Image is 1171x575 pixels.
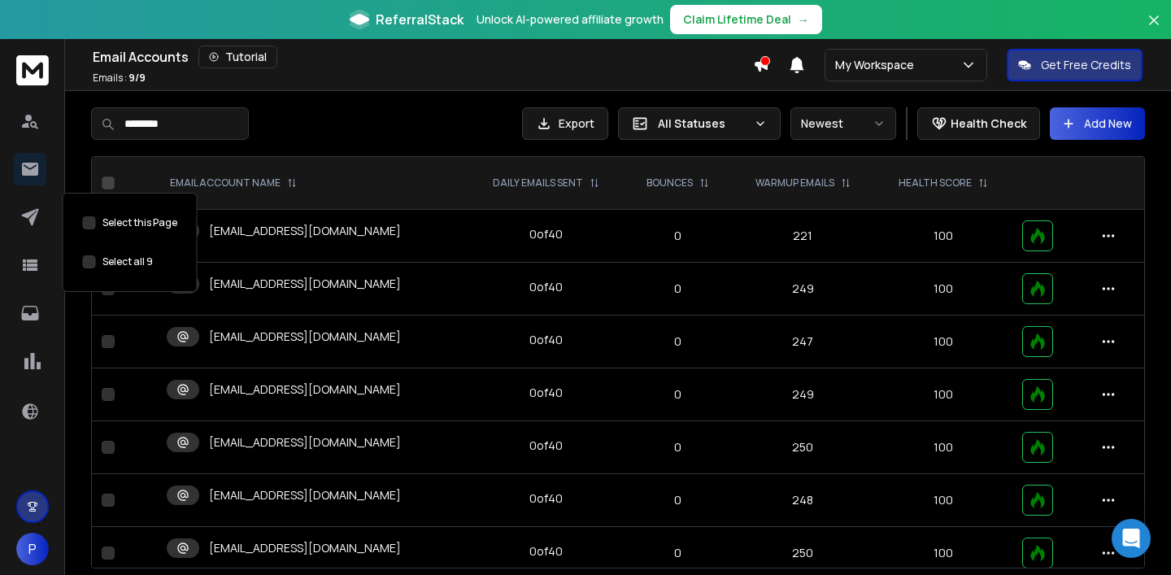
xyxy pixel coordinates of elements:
[529,279,563,295] div: 0 of 40
[477,11,664,28] p: Unlock AI-powered affiliate growth
[170,176,297,189] div: EMAIL ACCOUNT NAME
[875,316,1012,368] td: 100
[875,474,1012,527] td: 100
[875,263,1012,316] td: 100
[93,72,146,85] p: Emails :
[209,487,401,503] p: [EMAIL_ADDRESS][DOMAIN_NAME]
[899,176,972,189] p: HEALTH SCORE
[790,107,896,140] button: Newest
[835,57,921,73] p: My Workspace
[522,107,608,140] button: Export
[875,421,1012,474] td: 100
[529,226,563,242] div: 0 of 40
[1143,10,1164,49] button: Close banner
[493,176,583,189] p: DAILY EMAILS SENT
[209,381,401,398] p: [EMAIL_ADDRESS][DOMAIN_NAME]
[730,474,875,527] td: 248
[730,210,875,263] td: 221
[529,332,563,348] div: 0 of 40
[730,316,875,368] td: 247
[529,385,563,401] div: 0 of 40
[209,223,401,239] p: [EMAIL_ADDRESS][DOMAIN_NAME]
[376,10,464,29] span: ReferralStack
[93,46,753,68] div: Email Accounts
[875,368,1012,421] td: 100
[670,5,822,34] button: Claim Lifetime Deal→
[102,216,177,229] label: Select this Page
[634,386,720,403] p: 0
[658,115,747,132] p: All Statuses
[951,115,1026,132] p: Health Check
[1041,57,1131,73] p: Get Free Credits
[529,543,563,560] div: 0 of 40
[755,176,834,189] p: WARMUP EMAILS
[1007,49,1143,81] button: Get Free Credits
[102,255,153,268] label: Select all 9
[209,540,401,556] p: [EMAIL_ADDRESS][DOMAIN_NAME]
[730,263,875,316] td: 249
[529,438,563,454] div: 0 of 40
[16,533,49,565] button: P
[646,176,693,189] p: BOUNCES
[1112,519,1151,558] div: Open Intercom Messenger
[529,490,563,507] div: 0 of 40
[634,281,720,297] p: 0
[209,434,401,451] p: [EMAIL_ADDRESS][DOMAIN_NAME]
[634,492,720,508] p: 0
[798,11,809,28] span: →
[634,545,720,561] p: 0
[1050,107,1145,140] button: Add New
[128,71,146,85] span: 9 / 9
[875,210,1012,263] td: 100
[634,228,720,244] p: 0
[730,421,875,474] td: 250
[634,439,720,455] p: 0
[730,368,875,421] td: 249
[198,46,277,68] button: Tutorial
[209,329,401,345] p: [EMAIL_ADDRESS][DOMAIN_NAME]
[917,107,1040,140] button: Health Check
[634,333,720,350] p: 0
[209,276,401,292] p: [EMAIL_ADDRESS][DOMAIN_NAME]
